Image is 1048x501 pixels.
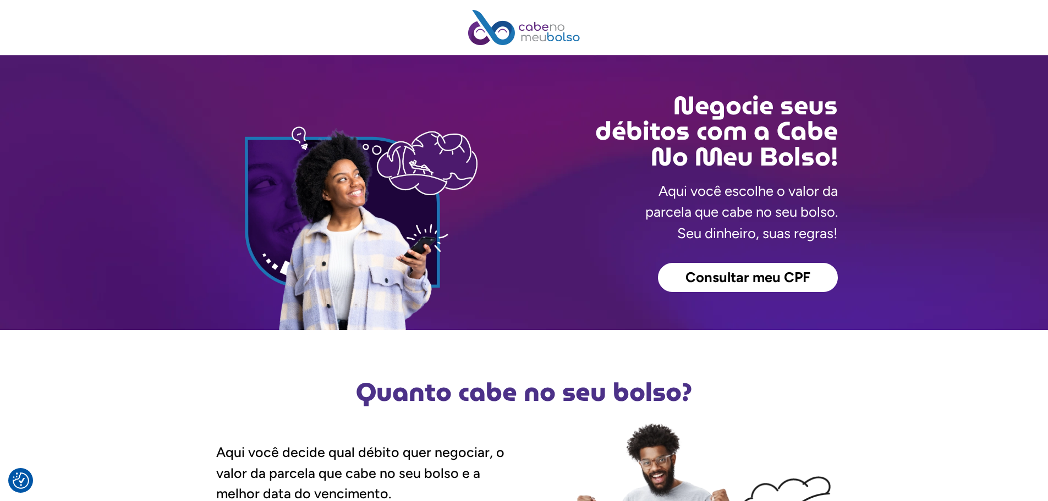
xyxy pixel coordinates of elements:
img: Cabe no Meu Bolso [468,10,580,45]
img: Revisit consent button [13,472,29,489]
a: Consultar meu CPF [658,263,838,293]
h2: Quanto cabe no seu bolso? [211,379,838,405]
button: Preferências de consentimento [13,472,29,489]
p: Aqui você escolhe o valor da parcela que cabe no seu bolso. Seu dinheiro, suas regras! [645,180,838,244]
h2: Negocie seus débitos com a Cabe No Meu Bolso! [524,93,838,169]
span: Consultar meu CPF [685,271,810,285]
